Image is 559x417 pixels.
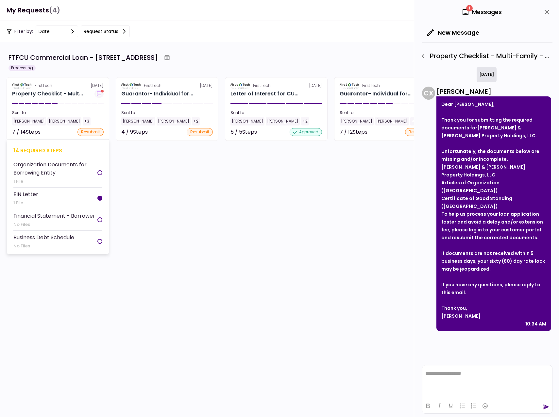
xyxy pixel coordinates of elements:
button: Bullet list [457,401,468,410]
div: Sent to: [121,110,213,116]
div: If you have any questions, please reply to this email. [441,281,546,296]
div: Thank you, [441,304,546,312]
div: 7 / 14 Steps [12,128,41,136]
div: 4 / 9 Steps [121,128,148,136]
div: [PERSON_NAME] [375,117,409,125]
div: resubmit [187,128,213,136]
button: Request status [81,25,130,37]
strong: Articles of Organization ([GEOGRAPHIC_DATA]) [441,179,500,194]
div: [PERSON_NAME] [47,117,81,125]
button: send [543,404,550,410]
div: C X [422,87,435,100]
div: Dear [PERSON_NAME], [441,100,546,108]
button: Emojis [480,401,491,410]
div: Property Checklist - Multi-Family for CULLUM & KELLEY PROPERTY HOLDINGS, LLC 513 E Caney Street [12,90,83,98]
button: Underline [445,401,456,410]
div: 5 / 5 Steps [230,128,257,136]
div: [PERSON_NAME] [441,312,546,320]
div: Sent to: [12,110,104,116]
div: To help us process your loan application faster and avoid a delay and/or extension fee, please lo... [441,210,546,242]
div: [PERSON_NAME] [436,87,551,96]
img: Partner logo [230,83,250,89]
iframe: Rich Text Area [422,365,552,398]
span: (4) [49,4,60,17]
div: FirstTech [35,83,52,89]
span: 1 [466,5,473,11]
button: show-messages [94,90,104,98]
div: Messages [462,7,502,17]
div: FirstTech [362,83,380,89]
div: Thank you for submitting the required documents for . [441,116,546,140]
strong: Unfortunately, the documents below are missing and/or incomplete. [441,148,539,162]
div: +2 [410,117,418,125]
div: FirstTech [144,83,161,89]
div: [DATE] [340,83,431,89]
div: date [39,28,50,35]
div: If documents are not received within 5 business days, your sixty (60) day rate lock may be jeopar... [441,249,546,273]
strong: [PERSON_NAME] & [PERSON_NAME] Property Holdings, LLC [441,125,535,139]
div: 10:34 AM [525,320,546,328]
button: Archive workflow [161,52,173,63]
div: Property Checklist - Multi-Family - Organization Documents for Borrowing Entity [417,51,552,62]
div: +3 [83,117,91,125]
img: Partner logo [12,83,32,89]
div: Letter of Interest for CULLUM & KELLEY PROPERTY HOLDINGS, LLC 513 E Caney Street Wharton TX [230,90,298,98]
button: Bold [422,401,433,410]
div: [DATE] [12,83,104,89]
div: FirstTech [253,83,271,89]
div: Guarantor- Individual for CULLUM & KELLEY PROPERTY HOLDINGS, LLC Keith Cullum [121,90,193,98]
div: Sent to: [340,110,431,116]
div: [DATE] [121,83,213,89]
div: 1 File [13,200,38,206]
button: Italic [434,401,445,410]
div: [PERSON_NAME] [340,117,374,125]
h1: My Requests [7,4,60,17]
div: resubmit [405,128,431,136]
div: 14 required steps [13,146,102,155]
div: approved [290,128,322,136]
div: Processing [8,65,36,71]
strong: [PERSON_NAME] & [PERSON_NAME] Property Holdings, LLC [441,164,525,178]
div: Business Debt Schedule [13,233,74,242]
img: Partner logo [121,83,141,89]
div: Organization Documents for Borrowing Entity [13,160,97,177]
div: No Files [13,243,74,249]
div: Guarantor- Individual for CULLUM & KELLEY PROPERTY HOLDINGS, LLC Reginald Kelley [340,90,412,98]
div: resubmit [77,128,104,136]
div: 7 / 12 Steps [340,128,367,136]
div: Filter by: [7,25,130,37]
div: No Files [13,221,95,228]
div: [PERSON_NAME] [121,117,155,125]
strong: Certificate of Good Standing ([GEOGRAPHIC_DATA]) [441,195,512,209]
div: EIN Letter [13,190,38,198]
div: FTFCU Commercial Loan - [STREET_ADDRESS] [8,53,158,62]
div: Sent to: [230,110,322,116]
div: 1 File [13,178,97,185]
div: +2 [301,117,309,125]
div: [PERSON_NAME] [230,117,264,125]
div: Financial Statement - Borrower [13,212,95,220]
button: New Message [422,24,484,41]
button: close [541,7,552,18]
div: [PERSON_NAME] [266,117,300,125]
div: [DATE] [477,67,497,82]
div: +2 [192,117,200,125]
div: [DATE] [230,83,322,89]
button: Numbered list [468,401,479,410]
div: [PERSON_NAME] [12,117,46,125]
img: Partner logo [340,83,360,89]
button: date [36,25,78,37]
div: [PERSON_NAME] [157,117,191,125]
